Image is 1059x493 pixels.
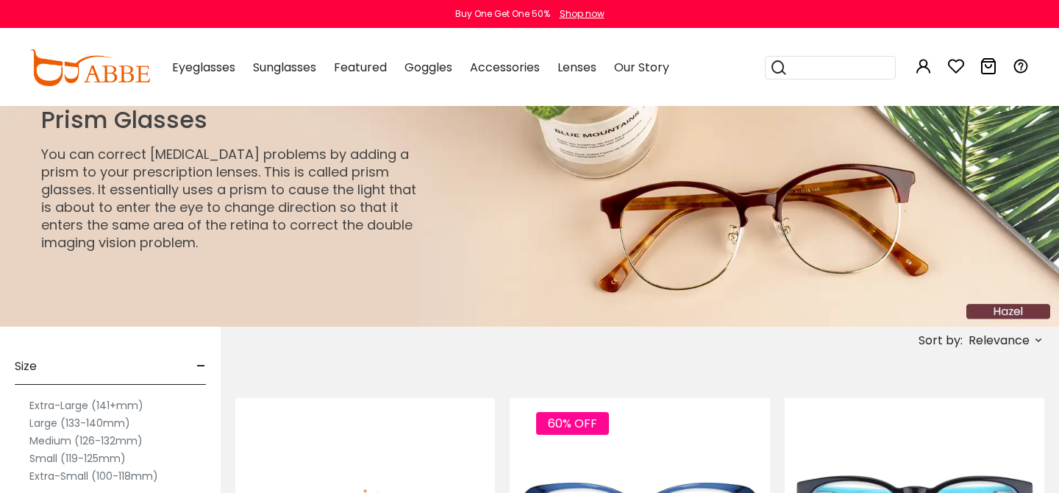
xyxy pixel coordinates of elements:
span: Eyeglasses [172,59,235,76]
span: Sunglasses [253,59,316,76]
img: abbeglasses.com [29,49,150,86]
span: Relevance [969,327,1030,354]
span: 60% OFF [536,412,609,435]
label: Medium (126-132mm) [29,432,143,450]
a: Shop now [552,7,605,20]
div: Buy One Get One 50% [455,7,550,21]
label: Large (133-140mm) [29,414,130,432]
span: - [196,349,206,384]
span: Size [15,349,37,384]
span: Sort by: [919,332,963,349]
h1: Prism Glasses [41,106,418,134]
span: Accessories [470,59,540,76]
span: Our Story [614,59,669,76]
div: Shop now [560,7,605,21]
span: Featured [334,59,387,76]
span: Goggles [404,59,452,76]
span: Lenses [557,59,596,76]
label: Extra-Large (141+mm) [29,397,143,414]
p: You can correct [MEDICAL_DATA] problems by adding a prism to your prescription lenses. This is ca... [41,146,418,252]
label: Small (119-125mm) [29,450,126,467]
label: Extra-Small (100-118mm) [29,467,158,485]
